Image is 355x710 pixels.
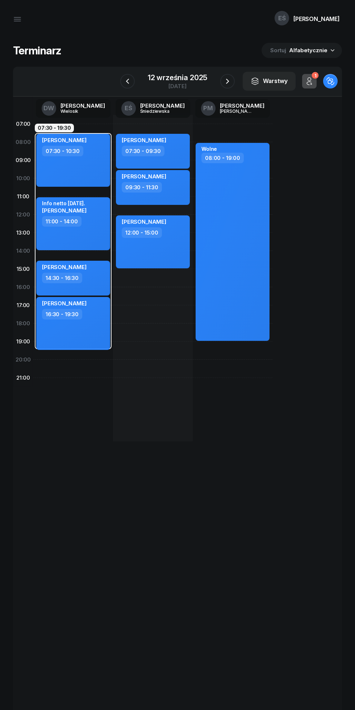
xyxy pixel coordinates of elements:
[42,264,87,271] span: [PERSON_NAME]
[13,278,33,296] div: 16:00
[251,77,288,86] div: Warstwy
[60,109,95,113] div: Wielosik
[293,16,340,22] div: [PERSON_NAME]
[42,200,87,206] div: Info netto [DATE].
[201,146,217,152] div: Wolne
[60,103,105,108] div: [PERSON_NAME]
[302,74,317,88] button: 1
[122,227,162,238] div: 12:00 - 15:00
[36,99,111,118] a: DW[PERSON_NAME]Wielosik
[116,99,191,118] a: EŚ[PERSON_NAME]Śniedziewska
[122,137,166,144] span: [PERSON_NAME]
[42,273,82,283] div: 14:30 - 16:30
[13,133,33,151] div: 08:00
[312,72,318,79] div: 1
[122,182,162,193] div: 09:30 - 11:30
[42,300,87,307] span: [PERSON_NAME]
[122,146,164,156] div: 07:30 - 09:30
[140,109,175,113] div: Śniedziewska
[201,153,244,163] div: 08:00 - 19:00
[13,206,33,224] div: 12:00
[220,109,255,113] div: [PERSON_NAME]
[262,43,342,58] button: Sortuj Alfabetycznie
[42,207,87,214] span: [PERSON_NAME]
[13,333,33,351] div: 19:00
[13,169,33,187] div: 10:00
[13,260,33,278] div: 15:00
[140,103,185,108] div: [PERSON_NAME]
[42,146,83,156] div: 07:30 - 10:30
[122,173,166,180] span: [PERSON_NAME]
[13,296,33,314] div: 17:00
[195,99,270,118] a: PM[PERSON_NAME][PERSON_NAME]
[148,74,207,81] div: 12 września 2025
[125,105,132,111] span: EŚ
[243,72,296,91] button: Warstwy
[122,218,166,225] span: [PERSON_NAME]
[289,47,327,54] span: Alfabetycznie
[278,15,286,21] span: EŚ
[13,44,61,57] h1: Terminarz
[270,46,288,55] span: Sortuj
[13,151,33,169] div: 09:00
[42,309,82,319] div: 16:30 - 19:30
[13,187,33,206] div: 11:00
[43,105,54,111] span: DW
[42,137,87,144] span: [PERSON_NAME]
[42,216,82,227] div: 11:00 - 14:00
[203,105,213,111] span: PM
[13,369,33,387] div: 21:00
[13,314,33,333] div: 18:00
[148,83,207,89] div: [DATE]
[13,115,33,133] div: 07:00
[13,351,33,369] div: 20:00
[13,224,33,242] div: 13:00
[220,103,264,108] div: [PERSON_NAME]
[13,242,33,260] div: 14:00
